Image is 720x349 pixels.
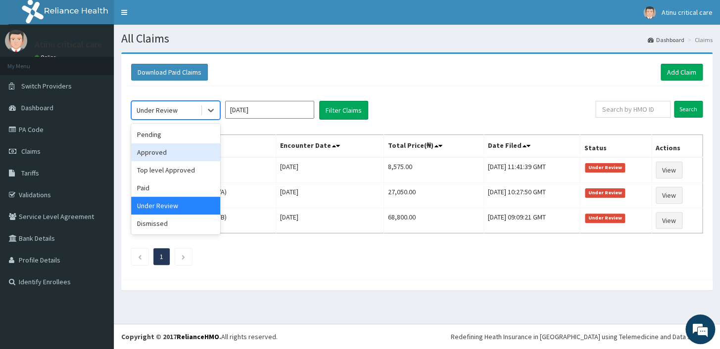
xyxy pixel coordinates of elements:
span: Under Review [585,214,625,222]
div: Paid [131,179,220,197]
div: Dismissed [131,215,220,232]
h1: All Claims [121,32,713,45]
img: User Image [5,30,27,52]
th: Actions [651,135,702,158]
td: [DATE] 09:09:21 GMT [483,208,580,233]
td: 27,050.00 [384,183,483,208]
a: View [656,187,682,204]
input: Search by HMO ID [595,101,671,118]
a: Page 1 is your current page [160,252,163,261]
th: Date Filed [483,135,580,158]
span: Under Review [585,163,625,172]
a: Dashboard [648,36,684,44]
div: Approved [131,143,220,161]
input: Select Month and Year [225,101,314,119]
img: User Image [643,6,656,19]
td: 68,800.00 [384,208,483,233]
span: Dashboard [21,103,53,112]
div: Top level Approved [131,161,220,179]
a: Add Claim [661,64,703,81]
span: Under Review [585,188,625,197]
span: Atinu critical care [662,8,713,17]
a: RelianceHMO [177,332,219,341]
td: 8,575.00 [384,157,483,183]
td: [DATE] [276,183,384,208]
a: Next page [181,252,186,261]
strong: Copyright © 2017 . [121,332,221,341]
div: Minimize live chat window [162,5,186,29]
span: Claims [21,147,41,156]
th: Total Price(₦) [384,135,483,158]
li: Claims [685,36,713,44]
td: [DATE] 10:27:50 GMT [483,183,580,208]
button: Download Paid Claims [131,64,208,81]
div: Under Review [137,105,178,115]
a: Online [35,54,58,61]
span: Tariffs [21,169,39,177]
span: We're online! [57,109,137,209]
div: Pending [131,126,220,143]
p: Atinu critical care [35,40,102,49]
textarea: Type your message and hit 'Enter' [5,239,189,273]
span: Switch Providers [21,82,72,90]
input: Search [674,101,703,118]
a: View [656,162,682,178]
th: Status [580,135,652,158]
a: Previous page [138,252,142,261]
td: [DATE] [276,208,384,233]
div: Redefining Heath Insurance in [GEOGRAPHIC_DATA] using Telemedicine and Data Science! [451,332,713,342]
div: Under Review [131,197,220,215]
footer: All rights reserved. [114,324,720,349]
button: Filter Claims [319,101,368,120]
td: [DATE] [276,157,384,183]
img: d_794563401_company_1708531726252_794563401 [18,49,40,74]
div: Chat with us now [51,55,166,68]
th: Encounter Date [276,135,384,158]
td: [DATE] 11:41:39 GMT [483,157,580,183]
a: View [656,212,682,229]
